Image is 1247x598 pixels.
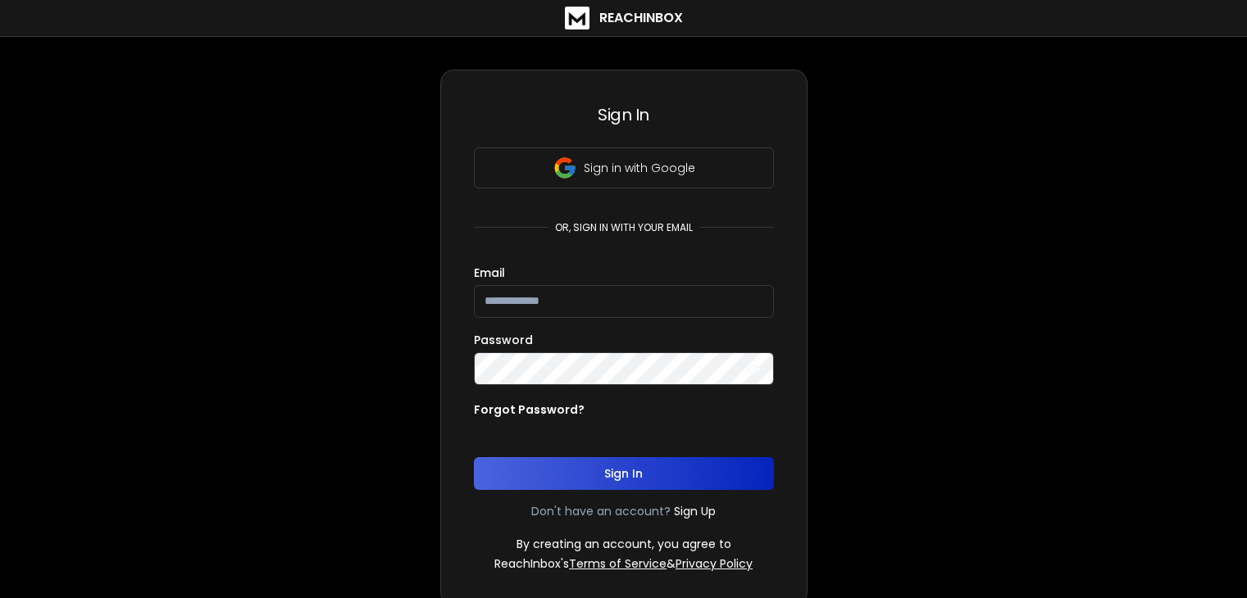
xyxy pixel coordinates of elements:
button: Sign In [474,457,774,490]
a: ReachInbox [565,7,683,29]
p: By creating an account, you agree to [517,536,731,552]
p: Sign in with Google [584,160,695,176]
a: Privacy Policy [676,555,753,572]
p: ReachInbox's & [494,555,753,572]
p: Forgot Password? [474,401,585,418]
label: Email [474,267,505,279]
button: Sign in with Google [474,147,774,188]
p: or, sign in with your email [548,221,699,234]
a: Sign Up [674,503,716,519]
a: Terms of Service [569,555,667,572]
img: logo [565,7,589,29]
h1: ReachInbox [599,8,683,28]
label: Password [474,334,533,346]
h3: Sign In [474,103,774,126]
p: Don't have an account? [531,503,671,519]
